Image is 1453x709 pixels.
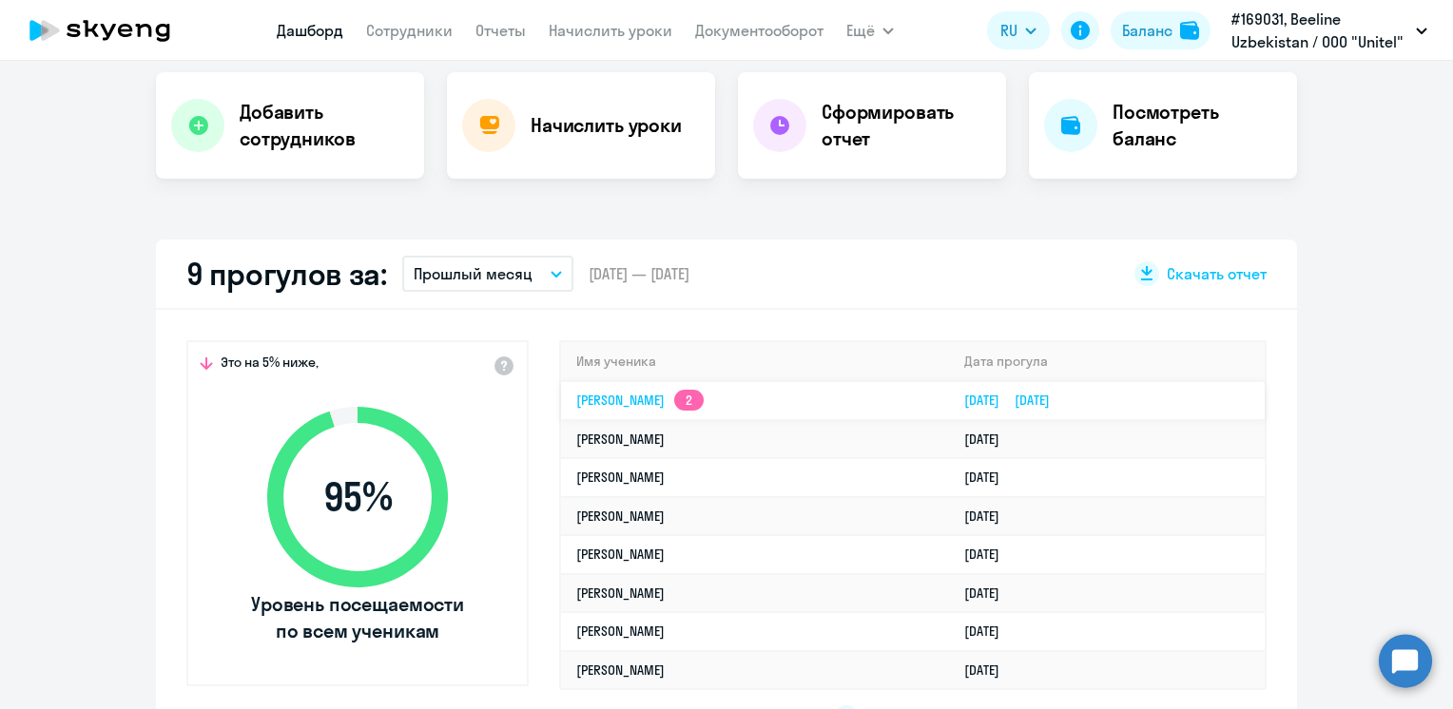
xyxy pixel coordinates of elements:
img: balance [1180,21,1199,40]
a: [DATE] [964,661,1015,679]
a: [DATE][DATE] [964,392,1065,409]
a: [PERSON_NAME]2 [576,392,704,409]
div: Баланс [1122,19,1172,42]
h2: 9 прогулов за: [186,255,387,293]
span: Ещё [846,19,875,42]
a: Дашборд [277,21,343,40]
h4: Сформировать отчет [822,99,991,152]
span: RU [1000,19,1017,42]
a: [PERSON_NAME] [576,623,665,640]
span: 95 % [248,474,467,520]
a: [PERSON_NAME] [576,546,665,563]
button: Прошлый месяц [402,256,573,292]
a: Начислить уроки [549,21,672,40]
th: Имя ученика [561,342,949,381]
button: #169031, Beeline Uzbekistan / ООО "Unitel" [1222,8,1437,53]
a: Сотрудники [366,21,453,40]
th: Дата прогула [949,342,1265,381]
h4: Посмотреть баланс [1113,99,1282,152]
a: [DATE] [964,623,1015,640]
span: [DATE] — [DATE] [589,263,689,284]
a: Отчеты [475,21,526,40]
h4: Начислить уроки [531,112,682,139]
a: [DATE] [964,431,1015,448]
h4: Добавить сотрудников [240,99,409,152]
button: RU [987,11,1050,49]
a: [DATE] [964,469,1015,486]
a: [DATE] [964,546,1015,563]
app-skyeng-badge: 2 [674,390,704,411]
button: Ещё [846,11,894,49]
a: [DATE] [964,584,1015,602]
a: Документооборот [695,21,823,40]
span: Скачать отчет [1167,263,1267,284]
span: Это на 5% ниже, [221,354,319,376]
p: #169031, Beeline Uzbekistan / ООО "Unitel" [1231,8,1408,53]
a: [PERSON_NAME] [576,469,665,486]
a: [PERSON_NAME] [576,431,665,448]
button: Балансbalance [1111,11,1211,49]
p: Прошлый месяц [414,262,533,285]
a: [PERSON_NAME] [576,508,665,525]
span: Уровень посещаемости по всем ученикам [248,591,467,644]
a: [PERSON_NAME] [576,584,665,602]
a: [DATE] [964,508,1015,525]
a: [PERSON_NAME] [576,661,665,679]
